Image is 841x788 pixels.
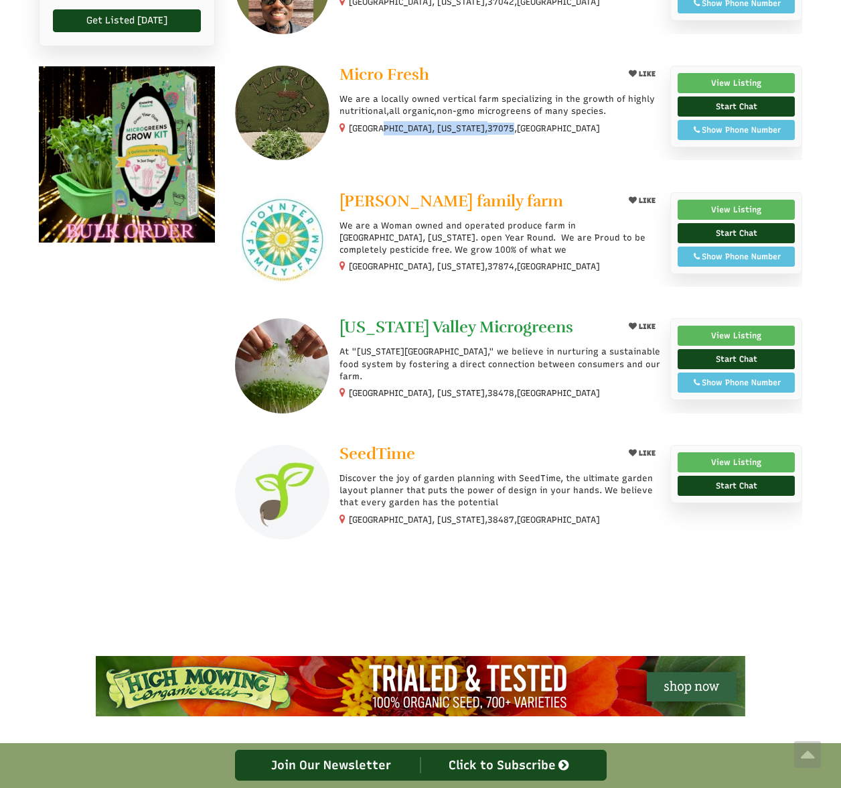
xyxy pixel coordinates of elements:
small: [GEOGRAPHIC_DATA], [US_STATE], , [349,261,600,271]
small: [GEOGRAPHIC_DATA], [US_STATE], , [349,388,600,398]
small: [GEOGRAPHIC_DATA], [US_STATE], , [349,123,600,133]
img: Tennessee Valley Microgreens [235,318,329,413]
small: [GEOGRAPHIC_DATA], [US_STATE], , [349,515,600,525]
div: Show Phone Number [685,377,787,389]
button: LIKE [624,318,660,335]
a: [PERSON_NAME] family farm [339,192,613,213]
a: Micro Fresh [339,66,613,86]
span: [GEOGRAPHIC_DATA] [517,514,600,526]
a: View Listing [678,452,795,472]
a: [US_STATE] Valley Microgreens [339,318,613,339]
a: SeedTime [339,445,613,466]
p: At "[US_STATE][GEOGRAPHIC_DATA]," we believe in nurturing a sustainable food system by fostering ... [339,346,660,383]
span: 37874 [487,261,514,273]
a: Start Chat [678,476,795,496]
img: SeedTime [235,445,329,539]
button: LIKE [624,66,660,82]
span: LIKE [637,322,656,331]
img: ezgif com optimize [39,66,215,243]
span: [PERSON_NAME] family farm [339,191,563,211]
img: Micro Fresh [235,66,329,160]
span: 38487 [487,514,514,526]
span: [GEOGRAPHIC_DATA] [517,387,600,399]
span: [GEOGRAPHIC_DATA] [517,261,600,273]
span: LIKE [637,449,656,458]
a: Get Listed [DATE] [53,9,201,32]
p: We are a Woman owned and operated produce farm in [GEOGRAPHIC_DATA], [US_STATE]. open Year Round.... [339,220,660,257]
div: Show Phone Number [685,124,787,136]
span: 38478 [487,387,514,399]
div: Show Phone Number [685,251,787,263]
a: Start Chat [678,223,795,243]
div: Click to Subscribe [420,757,599,773]
a: View Listing [678,326,795,346]
img: Poynter family farm [235,192,329,287]
span: [US_STATE] Valley Microgreens [339,317,573,337]
div: Join Our Newsletter [242,757,421,773]
img: High [96,656,745,716]
button: LIKE [624,445,660,462]
p: We are a locally owned vertical farm specializing in the growth of highly nutritional,all organic... [339,93,660,117]
a: Start Chat [678,349,795,369]
span: 37075 [487,123,514,135]
a: View Listing [678,73,795,93]
p: Discover the joy of garden planning with SeedTime, the ultimate garden layout planner that puts t... [339,472,660,509]
span: Micro Fresh [339,64,429,84]
button: LIKE [624,192,660,209]
span: LIKE [637,196,656,205]
a: View Listing [678,200,795,220]
span: LIKE [637,70,656,78]
span: [GEOGRAPHIC_DATA] [517,123,600,135]
a: Join Our Newsletter Click to Subscribe [235,750,607,781]
a: Start Chat [678,96,795,117]
span: SeedTime [339,444,415,464]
